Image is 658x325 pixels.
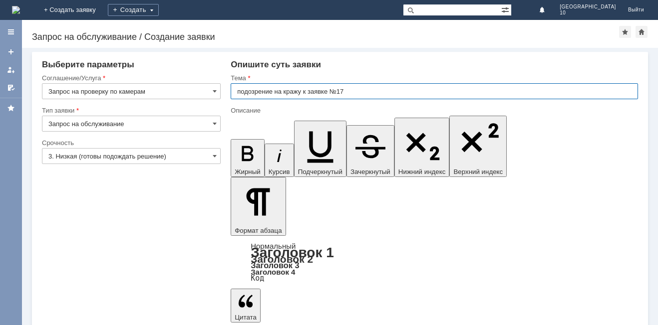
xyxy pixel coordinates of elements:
span: Зачеркнутый [350,168,390,175]
span: Подчеркнутый [298,168,342,175]
a: Заголовок 4 [251,268,295,276]
span: Жирный [235,168,261,175]
button: Верхний индекс [449,116,507,177]
a: Заголовок 3 [251,261,299,270]
a: Мои заявки [3,62,19,78]
span: Верхний индекс [453,168,503,175]
span: Нижний индекс [398,168,446,175]
span: 10 [560,10,616,16]
div: Соглашение/Услуга [42,75,219,81]
button: Нижний индекс [394,118,450,177]
button: Зачеркнутый [346,125,394,177]
div: Создать [108,4,159,16]
a: Мои согласования [3,80,19,96]
span: Курсив [269,168,290,175]
span: Формат абзаца [235,227,282,234]
a: Код [251,274,264,283]
img: logo [12,6,20,14]
a: Заголовок 2 [251,253,313,265]
a: Нормальный [251,242,296,250]
div: Тип заявки [42,107,219,114]
button: Формат абзаца [231,177,286,236]
div: Формат абзаца [231,243,638,282]
button: Подчеркнутый [294,121,346,177]
span: Цитата [235,314,257,321]
a: Заголовок 1 [251,245,334,260]
div: Сделать домашней страницей [636,26,648,38]
span: Расширенный поиск [501,4,511,14]
span: Выберите параметры [42,60,134,69]
button: Цитата [231,289,261,323]
a: Создать заявку [3,44,19,60]
a: Перейти на домашнюю страницу [12,6,20,14]
button: Курсив [265,144,294,177]
span: [GEOGRAPHIC_DATA] [560,4,616,10]
div: Добавить в избранное [619,26,631,38]
div: Срочность [42,140,219,146]
button: Жирный [231,139,265,177]
div: Запрос на обслуживание / Создание заявки [32,32,619,42]
div: Тема [231,75,636,81]
span: Опишите суть заявки [231,60,321,69]
div: Описание [231,107,636,114]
